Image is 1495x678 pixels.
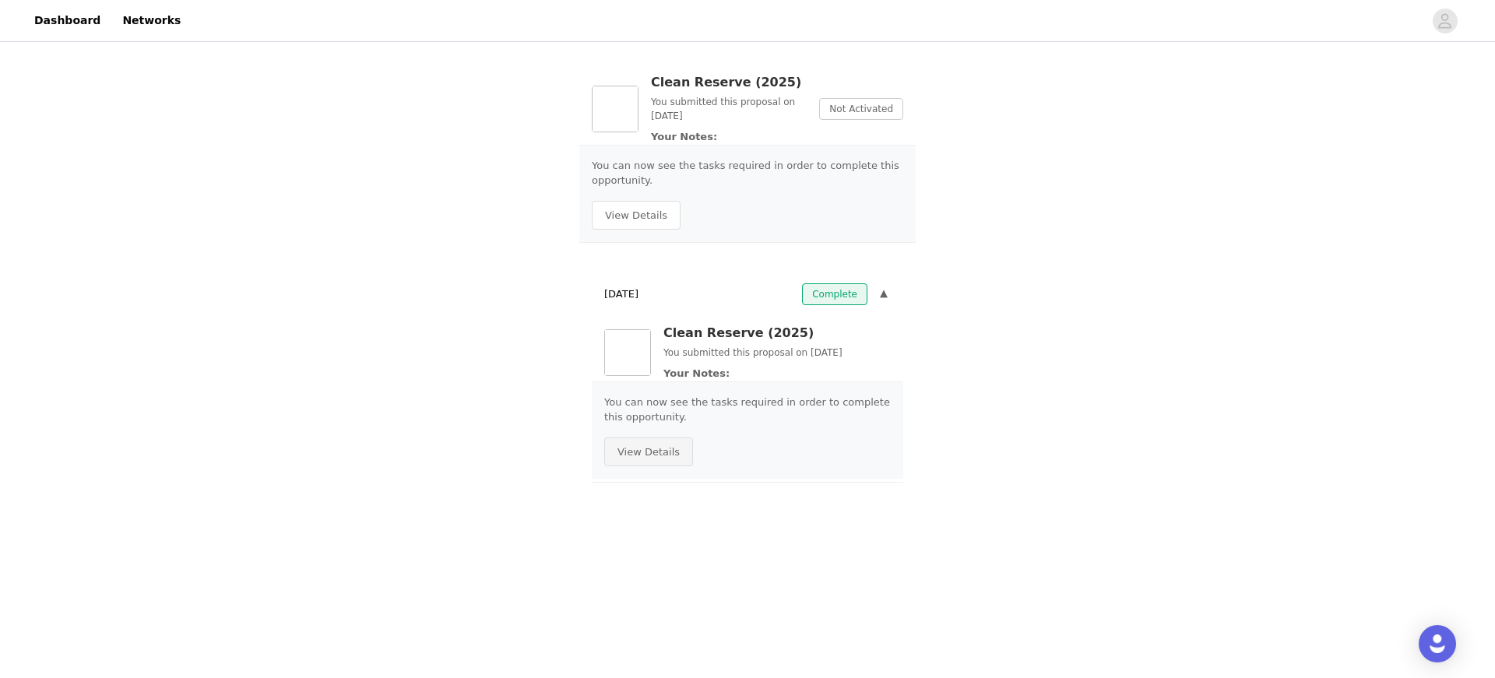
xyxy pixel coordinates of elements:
[651,129,807,145] p: Your Notes:
[113,3,190,38] a: Networks
[592,201,681,230] button: View Details
[663,346,891,360] p: You submitted this proposal on [DATE]
[802,283,867,305] span: Complete
[1437,9,1452,33] div: avatar
[25,3,110,38] a: Dashboard
[592,277,903,311] div: [DATE]
[592,158,903,188] p: You can now see the tasks required in order to complete this opportunity.
[604,395,891,425] p: You can now see the tasks required in order to complete this opportunity.
[651,95,807,123] p: You submitted this proposal on [DATE]
[651,73,807,92] h3: Clean Reserve (2025)
[663,324,891,343] h3: Clean Reserve (2025)
[663,366,891,381] p: Your Notes:
[604,437,693,467] button: View Details
[592,86,638,132] img: Clean Reserve (2025)
[880,286,888,302] span: ▼
[604,329,651,376] img: Clean Reserve (2025)
[877,283,891,305] button: ▼
[1419,625,1456,662] div: Open Intercom Messenger
[819,98,903,120] span: Not Activated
